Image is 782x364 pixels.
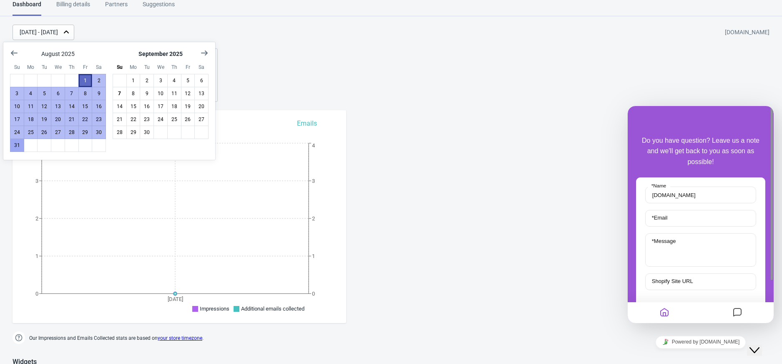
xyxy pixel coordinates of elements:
button: September 30 2025 [140,126,154,139]
tspan: [DATE] [168,296,183,302]
button: August 27 2025 [51,126,65,139]
div: Wednesday [153,60,168,74]
button: August 22 2025 [78,113,93,126]
button: September 24 2025 [153,113,168,126]
button: September 12 2025 [181,87,195,100]
iframe: chat widget [628,106,774,323]
button: August 9 2025 [92,87,106,100]
div: Tuesday [140,60,154,74]
span: Our Impressions and Emails Collected stats are based on . [29,331,204,345]
iframe: chat widget [628,333,774,351]
div: Saturday [92,60,106,74]
tspan: 3 [312,178,315,184]
tspan: 1 [312,253,315,259]
a: your store timezone [158,335,202,341]
button: August 2 2025 [92,74,106,87]
button: August 1 2025 [78,74,93,87]
button: September 4 2025 [167,74,181,87]
tspan: 3 [35,178,38,184]
div: Monday [126,60,141,74]
tspan: 0 [312,291,315,297]
div: Tuesday [37,60,51,74]
button: September 17 2025 [153,100,168,113]
button: September 1 2025 [126,74,141,87]
button: August 8 2025 [78,87,93,100]
button: August 10 2025 [10,100,24,113]
button: September 16 2025 [140,100,154,113]
span: Impressions [200,306,229,312]
div: Friday [181,60,195,74]
button: August 11 2025 [24,100,38,113]
button: September 13 2025 [194,87,209,100]
button: August 18 2025 [24,113,38,126]
button: September 11 2025 [167,87,181,100]
button: August 19 2025 [37,113,51,126]
button: September 3 2025 [153,74,168,87]
button: September 10 2025 [153,87,168,100]
tspan: 2 [312,215,315,222]
button: September 28 2025 [113,126,127,139]
button: September 5 2025 [181,74,195,87]
div: Wednesday [51,60,65,74]
div: Saturday [194,60,209,74]
div: [DOMAIN_NAME] [725,25,769,40]
button: Today September 7 2025 [113,87,127,100]
button: September 18 2025 [167,100,181,113]
button: August 5 2025 [37,87,51,100]
span: Additional emails collected [241,306,304,312]
button: August 12 2025 [37,100,51,113]
img: help.png [13,331,25,344]
button: Show next month, October 2025 [197,45,212,61]
button: August 26 2025 [37,126,51,139]
tspan: 0 [35,291,38,297]
button: September 8 2025 [126,87,141,100]
button: September 9 2025 [140,87,154,100]
div: Friday [78,60,93,74]
button: September 2 2025 [140,74,154,87]
div: Thursday [167,60,181,74]
button: August 29 2025 [78,126,93,139]
div: Monday [24,60,38,74]
button: August 3 2025 [10,87,24,100]
button: September 29 2025 [126,126,141,139]
div: Sunday [10,60,24,74]
button: August 30 2025 [92,126,106,139]
tspan: 2 [35,215,38,222]
button: August 15 2025 [78,100,93,113]
div: [DATE] - [DATE] [20,28,58,37]
button: September 21 2025 [113,113,127,126]
button: September 23 2025 [140,113,154,126]
button: August 25 2025 [24,126,38,139]
button: September 14 2025 [113,100,127,113]
div: Sunday [113,60,127,74]
button: August 4 2025 [24,87,38,100]
iframe: chat widget [747,331,774,356]
button: August 16 2025 [92,100,106,113]
button: August 6 2025 [51,87,65,100]
button: September 25 2025 [167,113,181,126]
button: August 13 2025 [51,100,65,113]
button: August 24 2025 [10,126,24,139]
div: Thursday [65,60,79,74]
button: September 27 2025 [194,113,209,126]
button: Show previous month, July 2025 [7,45,22,61]
button: August 23 2025 [92,113,106,126]
button: September 22 2025 [126,113,141,126]
button: September 20 2025 [194,100,209,113]
tspan: 4 [312,142,315,149]
button: September 15 2025 [126,100,141,113]
button: August 21 2025 [65,113,79,126]
button: August 7 2025 [65,87,79,100]
button: August 20 2025 [51,113,65,126]
button: September 6 2025 [194,74,209,87]
button: September 19 2025 [181,100,195,113]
